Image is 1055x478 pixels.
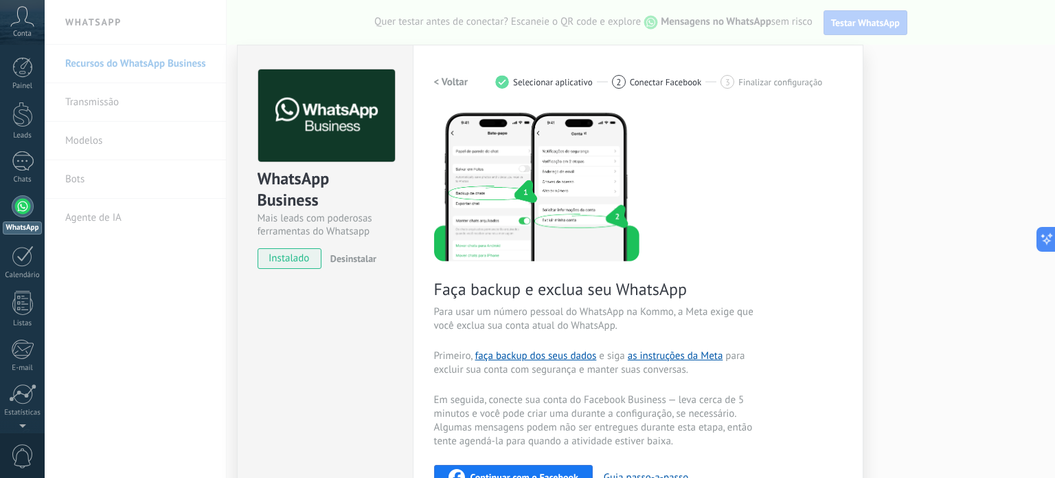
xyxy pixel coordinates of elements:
a: faça backup dos seus dados [475,349,596,362]
span: Primeiro, e siga para excluir sua conta com segurança e manter suas conversas. [434,349,761,377]
h2: < Voltar [434,76,468,89]
div: Chats [3,175,43,184]
span: Conta [13,30,32,39]
div: Listas [3,319,43,328]
div: Painel [3,82,43,91]
span: Finalizar configuração [738,77,822,87]
span: Em seguida, conecte sua conta do Facebook Business — leva cerca de 5 minutos e você pode criar um... [434,393,761,448]
div: WhatsApp [3,221,42,235]
span: 3 [725,76,730,88]
div: E-mail [3,364,43,373]
a: as instruções da Meta [628,349,723,362]
span: Conectar Facebook [630,77,702,87]
span: Selecionar aplicativo [513,77,593,87]
span: Faça backup e exclua seu WhatsApp [434,279,761,300]
span: instalado [258,248,321,269]
span: Para usar um número pessoal do WhatsApp na Kommo, a Meta exige que você exclua sua conta atual do... [434,305,761,333]
img: delete personal phone [434,111,639,261]
span: 2 [616,76,621,88]
span: Desinstalar [330,252,376,265]
div: Leads [3,131,43,140]
div: Mais leads com poderosas ferramentas do Whatsapp [258,212,393,238]
div: Calendário [3,271,43,280]
div: WhatsApp Business [258,168,393,212]
div: Estatísticas [3,409,43,417]
button: Desinstalar [325,248,376,269]
img: logo_main.png [258,69,395,162]
button: < Voltar [434,69,468,94]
